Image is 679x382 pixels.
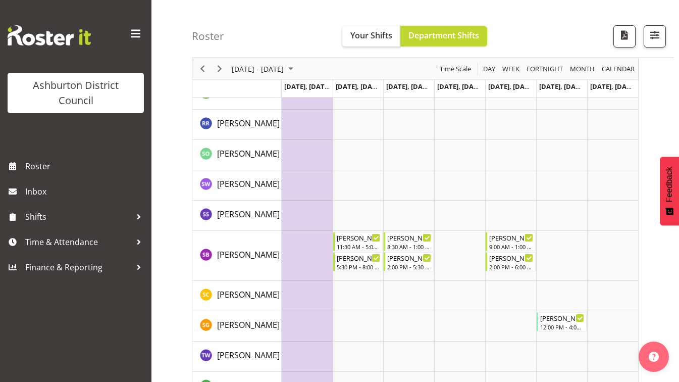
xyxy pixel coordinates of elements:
div: 8:30 AM - 1:00 PM [387,243,431,251]
span: [DATE], [DATE] [437,82,483,91]
button: Department Shifts [400,26,487,46]
span: Time Scale [439,63,472,75]
span: Month [569,63,596,75]
img: help-xxl-2.png [649,352,659,362]
span: Feedback [665,167,674,202]
span: [DATE], [DATE] [590,82,636,91]
div: Previous [194,58,211,79]
button: Time Scale [438,63,473,75]
span: Department Shifts [408,30,479,41]
button: Previous [196,63,210,75]
div: [PERSON_NAME] [387,232,431,243]
div: 9:00 AM - 1:00 PM [489,243,533,251]
td: Sam Orr resource [192,140,282,170]
div: 2:00 PM - 5:30 PM [387,263,431,271]
span: [DATE], [DATE] [539,82,585,91]
td: Stacey Broadbent resource [192,231,282,281]
span: [PERSON_NAME] [217,118,280,129]
td: Stephen Garton resource [192,311,282,342]
a: [PERSON_NAME] [217,117,280,129]
button: Feedback - Show survey [660,157,679,225]
td: Stella Clyne resource [192,281,282,311]
span: Roster [25,159,146,174]
a: [PERSON_NAME] [217,178,280,190]
div: [PERSON_NAME] [337,253,381,263]
div: Stephen Garton"s event - Stephen Garton Begin From Saturday, November 1, 2025 at 12:00:00 PM GMT+... [537,312,587,331]
div: Stacey Broadbent"s event - Stacey Broadbent Begin From Tuesday, October 28, 2025 at 5:30:00 PM GM... [333,252,383,271]
td: Tessa Wright resource [192,342,282,372]
span: [PERSON_NAME] [217,350,280,361]
td: Sarah Wilson resource [192,170,282,201]
span: [DATE], [DATE] [284,82,335,91]
button: Your Shifts [342,26,400,46]
div: 5:30 PM - 8:00 PM [337,263,381,271]
div: Next [211,58,228,79]
td: Ryan Richan resource [192,110,282,140]
a: [PERSON_NAME] [217,249,280,261]
span: [DATE], [DATE] [386,82,432,91]
div: Stacey Broadbent"s event - Stacey Broadbent Begin From Wednesday, October 29, 2025 at 2:00:00 PM ... [384,252,434,271]
h4: Roster [192,30,224,42]
div: 12:00 PM - 4:00 PM [540,323,584,331]
span: Fortnight [526,63,564,75]
a: [PERSON_NAME] [217,289,280,301]
span: [PERSON_NAME] [217,178,280,189]
span: [DATE], [DATE] [488,82,534,91]
a: [PERSON_NAME] [217,148,280,160]
button: Filter Shifts [644,25,666,47]
div: [PERSON_NAME] [489,253,533,263]
div: Stacey Broadbent"s event - Stacey Broadbent Begin From Wednesday, October 29, 2025 at 8:30:00 AM ... [384,232,434,251]
a: [PERSON_NAME] [217,319,280,331]
span: [PERSON_NAME] [217,148,280,159]
div: [PERSON_NAME] [337,232,381,243]
span: [PERSON_NAME] [217,249,280,260]
div: [PERSON_NAME] [489,232,533,243]
span: Finance & Reporting [25,260,131,275]
span: [DATE] - [DATE] [231,63,285,75]
div: [PERSON_NAME] [540,313,584,323]
span: [DATE], [DATE] [336,82,382,91]
button: Timeline Week [501,63,521,75]
div: 2:00 PM - 6:00 PM [489,263,533,271]
img: Rosterit website logo [8,25,91,45]
span: Week [501,63,520,75]
button: Timeline Month [568,63,597,75]
div: 11:30 AM - 5:00 PM [337,243,381,251]
a: [PERSON_NAME] [217,208,280,220]
span: [PERSON_NAME] [217,289,280,300]
span: [PERSON_NAME] [217,319,280,330]
button: Oct 27 - Nov 02, 2025 [230,63,298,75]
span: Shifts [25,209,131,224]
button: Next [213,63,227,75]
span: calendar [601,63,636,75]
td: Sawyer Stewart resource [192,201,282,231]
span: Time & Attendance [25,234,131,250]
button: Month [600,63,637,75]
a: [PERSON_NAME] [217,349,280,361]
div: [PERSON_NAME] [387,253,431,263]
button: Fortnight [525,63,565,75]
button: Download a PDF of the roster according to the set date range. [613,25,636,47]
span: Day [482,63,496,75]
div: Ashburton District Council [18,78,134,108]
button: Timeline Day [482,63,497,75]
div: Stacey Broadbent"s event - Stacey Broadbent Begin From Tuesday, October 28, 2025 at 11:30:00 AM G... [333,232,383,251]
div: Stacey Broadbent"s event - Stacey Broadbent Begin From Friday, October 31, 2025 at 2:00:00 PM GMT... [486,252,536,271]
span: Your Shifts [350,30,392,41]
div: Stacey Broadbent"s event - Stacey Broadbent Begin From Friday, October 31, 2025 at 9:00:00 AM GMT... [486,232,536,251]
span: Inbox [25,184,146,199]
